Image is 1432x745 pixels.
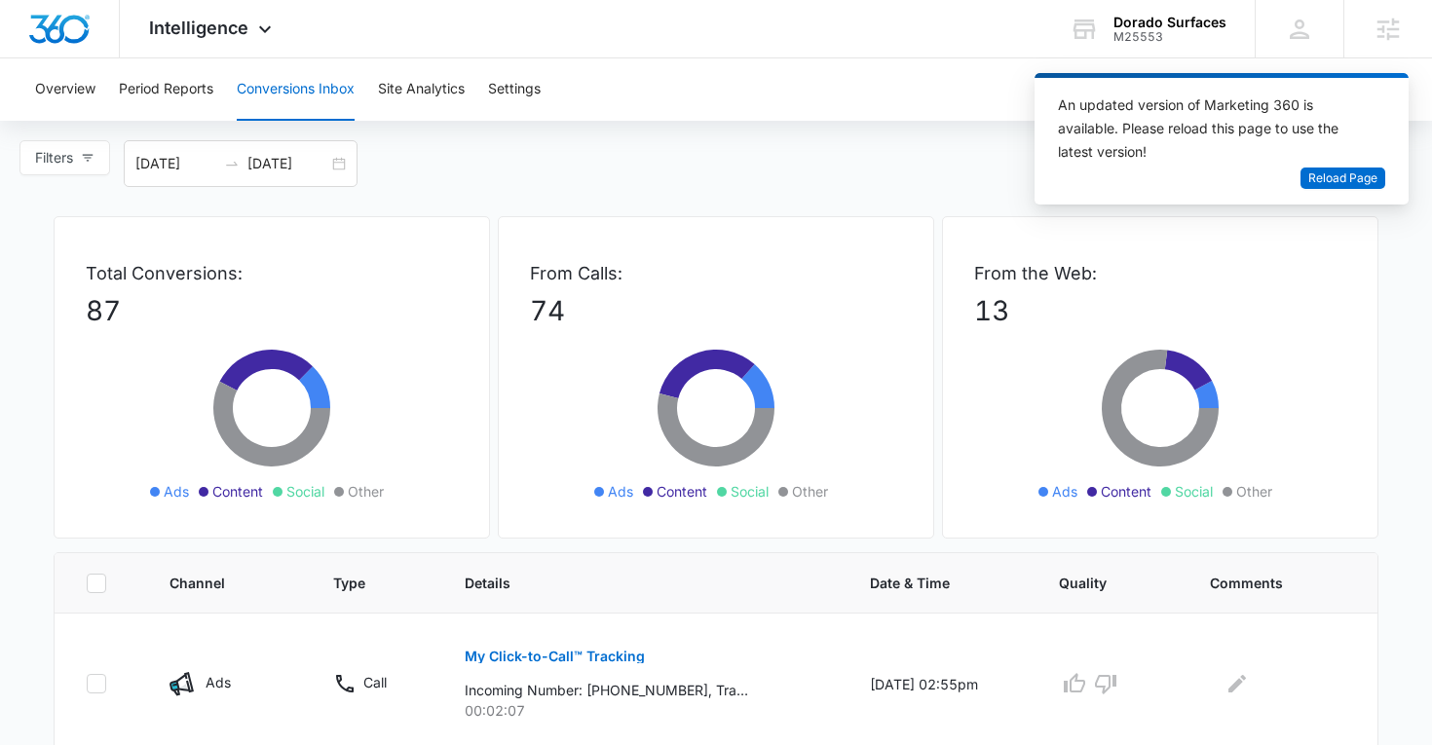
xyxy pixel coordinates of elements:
[974,290,1346,331] p: 13
[465,650,645,663] p: My Click-to-Call™ Tracking
[164,481,189,502] span: Ads
[1101,481,1151,502] span: Content
[35,58,95,121] button: Overview
[465,573,794,593] span: Details
[286,481,324,502] span: Social
[657,481,707,502] span: Content
[870,573,985,593] span: Date & Time
[1222,668,1253,699] button: Edit Comments
[86,260,458,286] p: Total Conversions:
[363,672,387,692] p: Call
[1058,93,1362,164] div: An updated version of Marketing 360 is available. Please reload this page to use the latest version!
[1308,169,1377,188] span: Reload Page
[135,153,216,174] input: Start date
[530,290,902,331] p: 74
[348,481,384,502] span: Other
[333,573,390,593] span: Type
[378,58,465,121] button: Site Analytics
[530,260,902,286] p: From Calls:
[1059,573,1134,593] span: Quality
[1113,15,1226,30] div: account name
[86,290,458,331] p: 87
[206,672,231,692] p: Ads
[212,481,263,502] span: Content
[1210,573,1318,593] span: Comments
[1236,481,1272,502] span: Other
[1175,481,1213,502] span: Social
[35,147,73,168] span: Filters
[465,680,748,700] p: Incoming Number: [PHONE_NUMBER], Tracking Number: [PHONE_NUMBER], Ring To: [PHONE_NUMBER], Caller...
[237,58,355,121] button: Conversions Inbox
[224,156,240,171] span: to
[170,573,258,593] span: Channel
[465,633,645,680] button: My Click-to-Call™ Tracking
[224,156,240,171] span: swap-right
[974,260,1346,286] p: From the Web:
[1113,30,1226,44] div: account id
[119,58,213,121] button: Period Reports
[465,700,822,721] p: 00:02:07
[731,481,769,502] span: Social
[149,18,248,38] span: Intelligence
[1300,168,1385,190] button: Reload Page
[608,481,633,502] span: Ads
[19,140,110,175] button: Filters
[247,153,328,174] input: End date
[1052,481,1077,502] span: Ads
[488,58,541,121] button: Settings
[792,481,828,502] span: Other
